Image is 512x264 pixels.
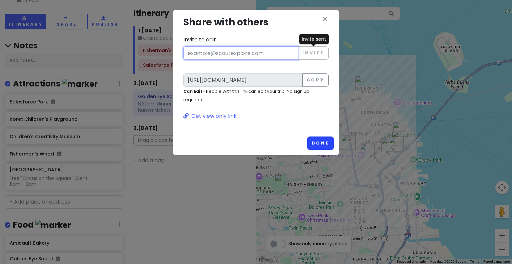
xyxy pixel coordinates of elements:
[183,73,303,87] input: Link to edit
[321,15,329,24] button: close
[298,46,329,60] button: Invite
[183,35,216,44] label: Invite to edit
[307,137,334,150] button: Done
[183,46,298,60] input: example@scoutexplore.com
[183,88,203,94] strong: Can Edit
[302,73,329,87] button: Copy
[299,34,329,44] div: Invite sent
[321,15,329,23] i: close
[183,15,329,30] h3: Share with others
[183,88,309,103] small: - People with this link can edit your trip. No sign up required.
[183,112,329,120] a: Get view only link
